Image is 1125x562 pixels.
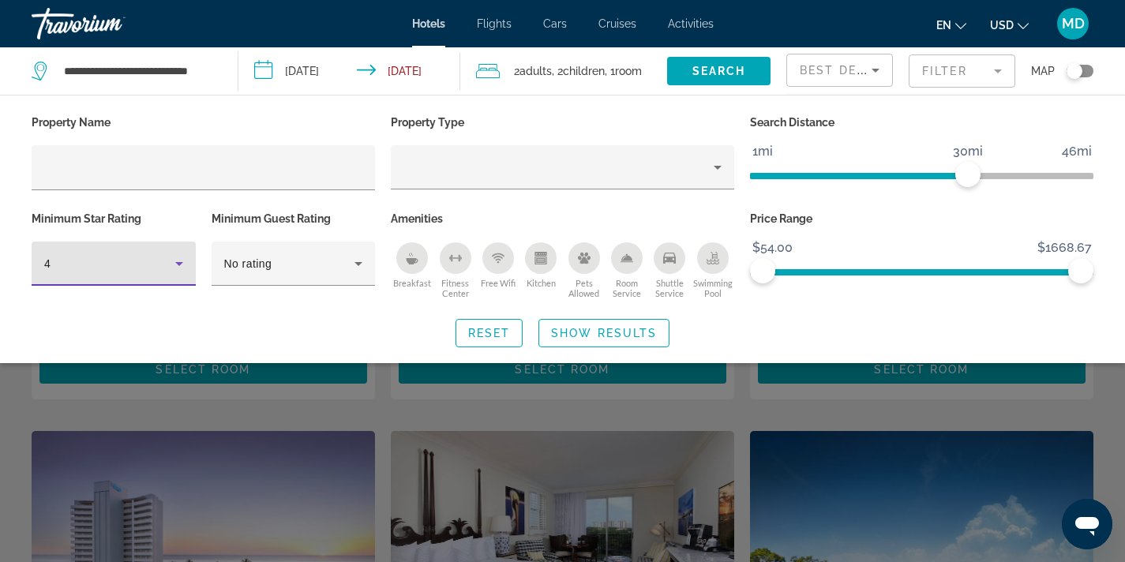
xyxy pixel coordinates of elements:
a: Flights [477,17,512,30]
span: MD [1062,16,1085,32]
ngx-slider: ngx-slider [750,269,1093,272]
ngx-slider: ngx-slider [750,173,1093,176]
button: Filter [909,54,1015,88]
span: Kitchen [527,278,556,288]
button: Free Wifi [477,242,519,299]
span: Pets Allowed [563,278,606,298]
span: Room Service [606,278,648,298]
span: Reset [468,327,511,339]
span: en [936,19,951,32]
button: Reset [456,319,523,347]
span: ngx-slider-max [1068,258,1093,283]
p: Minimum Guest Rating [212,208,376,230]
span: Fitness Center [433,278,476,298]
span: 30mi [951,140,985,163]
span: 1mi [750,140,775,163]
p: Property Name [32,111,375,133]
button: Change language [936,13,966,36]
button: Toggle map [1055,64,1093,78]
span: 46mi [1059,140,1094,163]
span: Room [615,65,642,77]
button: Check-in date: Sep 26, 2025 Check-out date: Sep 29, 2025 [238,47,461,95]
button: Room Service [606,242,648,299]
button: Kitchen [519,242,562,299]
button: User Menu [1052,7,1093,40]
p: Property Type [391,111,734,133]
span: Search [692,65,746,77]
button: Change currency [990,13,1029,36]
span: ngx-slider [750,258,775,283]
span: Free Wifi [481,278,516,288]
button: Travelers: 2 adults, 2 children [460,47,667,95]
span: Breakfast [393,278,431,288]
span: USD [990,19,1014,32]
iframe: Button to launch messaging window [1062,499,1112,549]
p: Search Distance [750,111,1093,133]
button: Pets Allowed [563,242,606,299]
span: Shuttle Service [648,278,691,298]
span: 4 [44,257,51,270]
span: Map [1031,60,1055,82]
mat-select: Sort by [800,61,879,80]
span: Best Deals [800,64,882,77]
span: Show Results [551,327,657,339]
span: , 1 [605,60,642,82]
button: Shuttle Service [648,242,691,299]
a: Hotels [412,17,445,30]
p: Price Range [750,208,1093,230]
div: Hotel Filters [24,111,1101,303]
span: Swimming Pool [692,278,734,298]
button: Search [667,57,771,85]
button: Swimming Pool [692,242,734,299]
button: Show Results [538,319,669,347]
button: Breakfast [391,242,433,299]
span: $1668.67 [1035,236,1094,260]
p: Amenities [391,208,734,230]
mat-select: Property type [403,158,722,177]
span: , 2 [552,60,605,82]
span: No rating [224,257,272,270]
span: $54.00 [750,236,795,260]
span: ngx-slider [955,162,981,187]
a: Cars [543,17,567,30]
span: Children [563,65,605,77]
a: Travorium [32,3,189,44]
p: Minimum Star Rating [32,208,196,230]
a: Activities [668,17,714,30]
a: Cruises [598,17,636,30]
span: Adults [519,65,552,77]
span: 2 [514,60,552,82]
button: Fitness Center [433,242,476,299]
